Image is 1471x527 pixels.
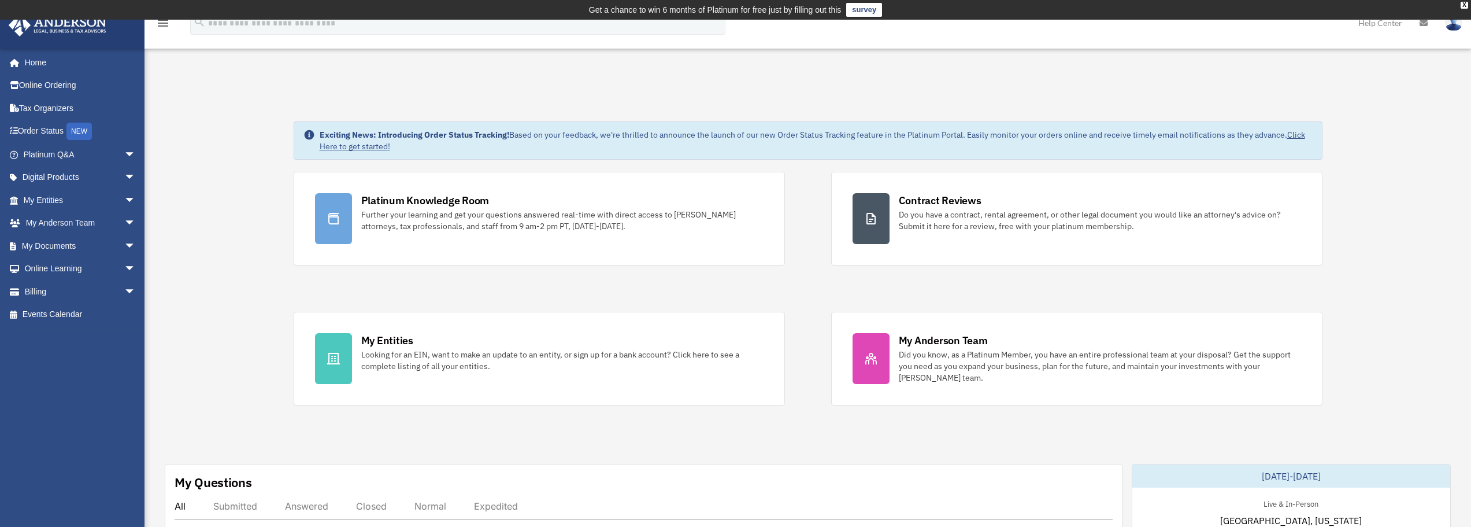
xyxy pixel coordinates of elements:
[831,172,1322,266] a: Contract Reviews Do you have a contract, rental agreement, or other legal document you would like...
[474,500,518,512] div: Expedited
[899,349,1301,384] div: Did you know, as a Platinum Member, you have an entire professional team at your disposal? Get th...
[361,209,764,232] div: Further your learning and get your questions answered real-time with direct access to [PERSON_NAM...
[193,16,206,28] i: search
[361,193,490,208] div: Platinum Knowledge Room
[1445,14,1462,31] img: User Pic
[156,16,170,30] i: menu
[356,500,387,512] div: Closed
[899,193,981,208] div: Contract Reviews
[8,51,147,74] a: Home
[8,189,153,212] a: My Entitiesarrow_drop_down
[8,97,153,120] a: Tax Organizers
[320,130,1305,152] a: Click Here to get started!
[831,312,1322,406] a: My Anderson Team Did you know, as a Platinum Member, you have an entire professional team at your...
[320,129,1313,152] div: Based on your feedback, we're thrilled to announce the launch of our new Order Status Tracking fe...
[8,212,153,235] a: My Anderson Teamarrow_drop_down
[5,14,110,36] img: Anderson Advisors Platinum Portal
[8,166,153,189] a: Digital Productsarrow_drop_down
[8,257,153,281] a: Online Learningarrow_drop_down
[124,280,147,304] span: arrow_drop_down
[8,120,153,143] a: Order StatusNEW
[213,500,257,512] div: Submitted
[294,312,785,406] a: My Entities Looking for an EIN, want to make an update to an entity, or sign up for a bank accoun...
[1254,497,1328,509] div: Live & In-Person
[124,189,147,212] span: arrow_drop_down
[8,280,153,303] a: Billingarrow_drop_down
[124,212,147,235] span: arrow_drop_down
[1461,2,1468,9] div: close
[8,303,153,326] a: Events Calendar
[124,257,147,281] span: arrow_drop_down
[175,500,186,512] div: All
[124,166,147,190] span: arrow_drop_down
[66,123,92,140] div: NEW
[899,209,1301,232] div: Do you have a contract, rental agreement, or other legal document you would like an attorney's ad...
[124,143,147,167] span: arrow_drop_down
[414,500,446,512] div: Normal
[285,500,328,512] div: Answered
[8,234,153,257] a: My Documentsarrow_drop_down
[589,3,842,17] div: Get a chance to win 6 months of Platinum for free just by filling out this
[320,130,509,140] strong: Exciting News: Introducing Order Status Tracking!
[899,333,988,348] div: My Anderson Team
[8,143,153,166] a: Platinum Q&Aarrow_drop_down
[124,234,147,258] span: arrow_drop_down
[846,3,882,17] a: survey
[156,20,170,30] a: menu
[361,349,764,372] div: Looking for an EIN, want to make an update to an entity, or sign up for a bank account? Click her...
[361,333,413,348] div: My Entities
[8,74,153,97] a: Online Ordering
[294,172,785,266] a: Platinum Knowledge Room Further your learning and get your questions answered real-time with dire...
[175,474,252,491] div: My Questions
[1132,465,1450,488] div: [DATE]-[DATE]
